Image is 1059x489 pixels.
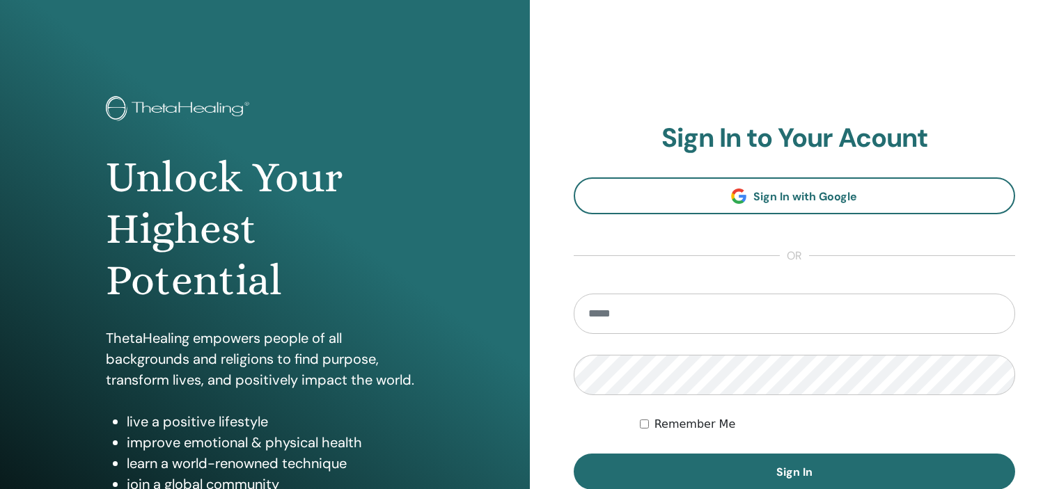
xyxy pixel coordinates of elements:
[574,122,1016,154] h2: Sign In to Your Acount
[654,416,736,433] label: Remember Me
[127,411,424,432] li: live a positive lifestyle
[780,248,809,264] span: or
[574,177,1016,214] a: Sign In with Google
[776,465,813,479] span: Sign In
[753,189,857,204] span: Sign In with Google
[106,328,424,390] p: ThetaHealing empowers people of all backgrounds and religions to find purpose, transform lives, a...
[127,453,424,474] li: learn a world-renowned technique
[106,152,424,307] h1: Unlock Your Highest Potential
[640,416,1015,433] div: Keep me authenticated indefinitely or until I manually logout
[127,432,424,453] li: improve emotional & physical health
